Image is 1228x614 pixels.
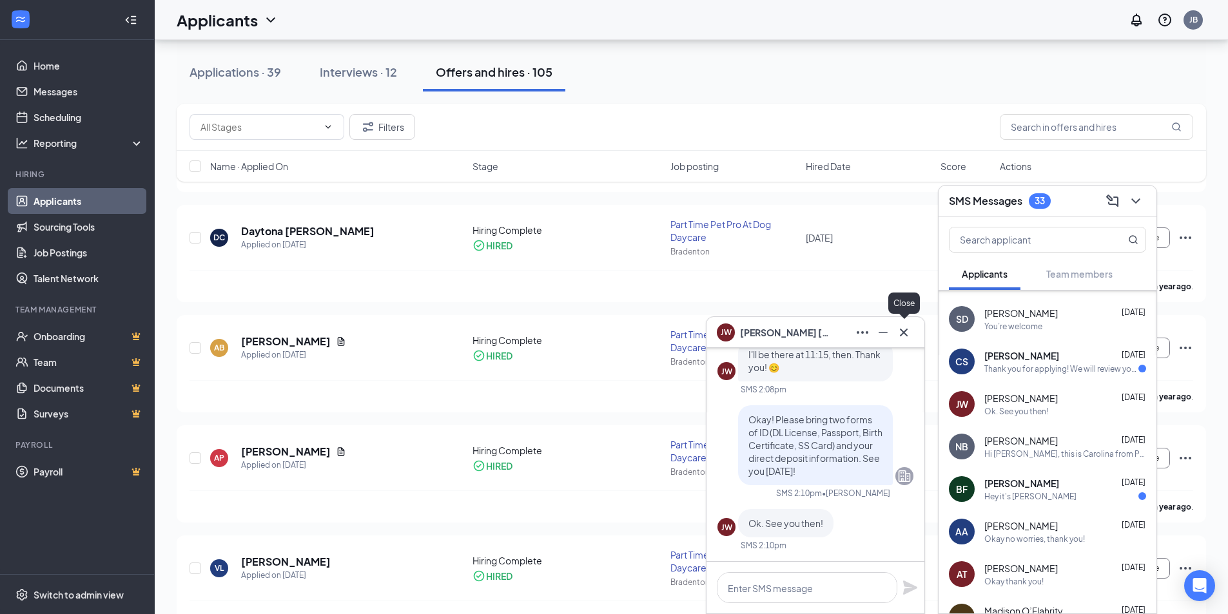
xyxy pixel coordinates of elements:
div: Hiring [15,169,141,180]
a: Scheduling [34,104,144,130]
b: a year ago [1153,282,1191,291]
span: [PERSON_NAME] [984,434,1058,447]
h5: [PERSON_NAME] [241,555,331,569]
div: AB [214,342,224,353]
svg: Ellipses [1178,561,1193,576]
div: Ok. See you then! [984,406,1048,417]
div: AA [955,525,968,538]
h5: [PERSON_NAME] [241,445,331,459]
button: Minimize [873,322,893,343]
svg: WorkstreamLogo [14,13,27,26]
span: [PERSON_NAME] [984,307,1058,320]
button: ComposeMessage [1102,191,1123,211]
svg: Document [336,336,346,347]
div: SMS 2:10pm [776,488,822,499]
div: Team Management [15,304,141,315]
span: Applicants [962,268,1008,280]
span: [DATE] [1122,520,1145,530]
div: Offers and hires · 105 [436,64,552,80]
div: Hiring Complete [473,224,663,236]
div: CS [955,355,968,368]
span: Name · Applied On [210,160,288,173]
div: Reporting [34,137,144,149]
span: Stage [473,160,498,173]
input: Search applicant [950,227,1102,252]
span: Hired Date [806,160,851,173]
div: NB [955,440,968,453]
a: TeamCrown [34,349,144,375]
div: 33 [1035,195,1045,206]
a: Messages [34,79,144,104]
h1: Applicants [177,9,258,31]
div: Bradenton [670,466,797,477]
svg: ChevronDown [323,122,333,132]
div: Applied on [DATE] [241,459,346,472]
svg: Notifications [1129,12,1144,28]
div: AP [214,452,224,463]
div: AT [957,568,967,580]
div: Okay no worries, thank you! [984,533,1085,544]
svg: Filter [360,119,376,135]
div: Close [888,293,920,314]
span: [DATE] [1122,392,1145,402]
div: SD [956,312,968,325]
svg: Ellipses [1178,340,1193,356]
div: JW [721,366,732,377]
button: Plane [902,580,918,595]
svg: ChevronDown [1128,193,1144,209]
div: SMS 2:10pm [741,540,786,551]
input: Search in offers and hires [1000,114,1193,140]
svg: CheckmarkCircle [473,239,485,252]
span: Score [940,160,966,173]
span: Ok. See you then! [748,517,823,529]
span: • [PERSON_NAME] [822,488,890,499]
span: Job posting [670,160,719,173]
div: HIRED [486,239,512,252]
a: Job Postings [34,240,144,265]
svg: QuestionInfo [1157,12,1173,28]
div: Part Time Pet Pro At Dog Daycare [670,548,797,574]
a: Applicants [34,188,144,214]
div: Part Time Pet Pro At Dog Daycare [670,218,797,244]
a: Talent Network [34,265,144,291]
div: SMS 2:08pm [741,384,786,395]
div: DC [213,232,225,243]
div: Bradenton [670,577,797,588]
button: ChevronDown [1126,191,1146,211]
div: Bradenton [670,356,797,367]
span: Actions [1000,160,1031,173]
div: Interviews · 12 [320,64,397,80]
span: [PERSON_NAME] [984,562,1058,575]
a: Home [34,53,144,79]
div: Applied on [DATE] [241,569,331,582]
h5: Daytona [PERSON_NAME] [241,224,375,238]
span: [PERSON_NAME] [PERSON_NAME] [740,325,830,340]
button: Ellipses [852,322,873,343]
div: Hiring Complete [473,444,663,457]
button: Filter Filters [349,114,415,140]
span: I'll be there at 11:15, then. Thank you! 😊 [748,349,881,373]
div: HIRED [486,570,512,582]
div: Switch to admin view [34,588,124,601]
span: [DATE] [1122,562,1145,572]
span: Okay! Please bring two forms of ID (DL License, Passport, Birth Certificate, SS Card) and your di... [748,414,882,477]
svg: Minimize [875,325,891,340]
div: Thank you for applying! We will review your application and reach out if you are selected to move... [984,363,1138,374]
b: a year ago [1153,392,1191,401]
input: All Stages [200,120,318,134]
div: Applied on [DATE] [241,238,375,251]
div: Bradenton [670,246,797,257]
h3: SMS Messages [949,194,1022,208]
div: JB [1189,14,1198,25]
svg: Ellipses [1178,450,1193,466]
div: Open Intercom Messenger [1184,570,1215,601]
div: HIRED [486,349,512,362]
span: [DATE] [1122,307,1145,317]
div: Applications · 39 [190,64,281,80]
div: BF [956,483,968,495]
svg: MagnifyingGlass [1171,122,1182,132]
span: [PERSON_NAME] [984,477,1059,490]
button: Cross [893,322,914,343]
span: [PERSON_NAME] [984,349,1059,362]
svg: MagnifyingGlass [1128,235,1138,245]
